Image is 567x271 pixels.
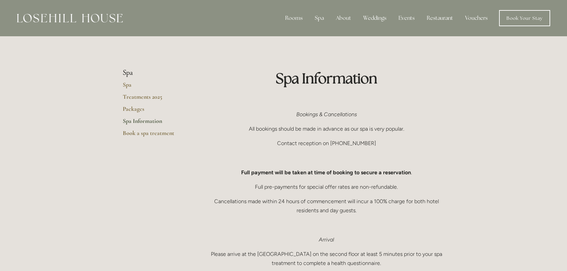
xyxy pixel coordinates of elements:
[276,69,377,87] strong: Spa Information
[123,81,187,93] a: Spa
[393,11,420,25] div: Events
[209,124,444,133] p: All bookings should be made in advance as our spa is very popular.
[123,93,187,105] a: Treatments 2025
[280,11,308,25] div: Rooms
[123,129,187,141] a: Book a spa treatment
[209,168,444,177] p: .
[123,117,187,129] a: Spa Information
[460,11,493,25] a: Vouchers
[331,11,356,25] div: About
[309,11,329,25] div: Spa
[123,105,187,117] a: Packages
[241,169,411,176] strong: Full payment will be taken at time of booking to secure a reservation
[123,69,187,77] li: Spa
[358,11,392,25] div: Weddings
[17,14,123,22] img: Losehill House
[209,182,444,191] p: Full pre-payments for special offer rates are non-refundable.
[209,250,444,268] p: Please arrive at the [GEOGRAPHIC_DATA] on the second floor at least 5 minutes prior to your spa t...
[421,11,458,25] div: Restaurant
[296,111,357,118] em: Bookings & Cancellations
[499,10,550,26] a: Book Your Stay
[319,236,334,243] em: Arrival
[209,139,444,148] p: Contact reception on [PHONE_NUMBER]
[209,197,444,215] p: Cancellations made within 24 hours of commencement will incur a 100% charge for both hotel reside...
